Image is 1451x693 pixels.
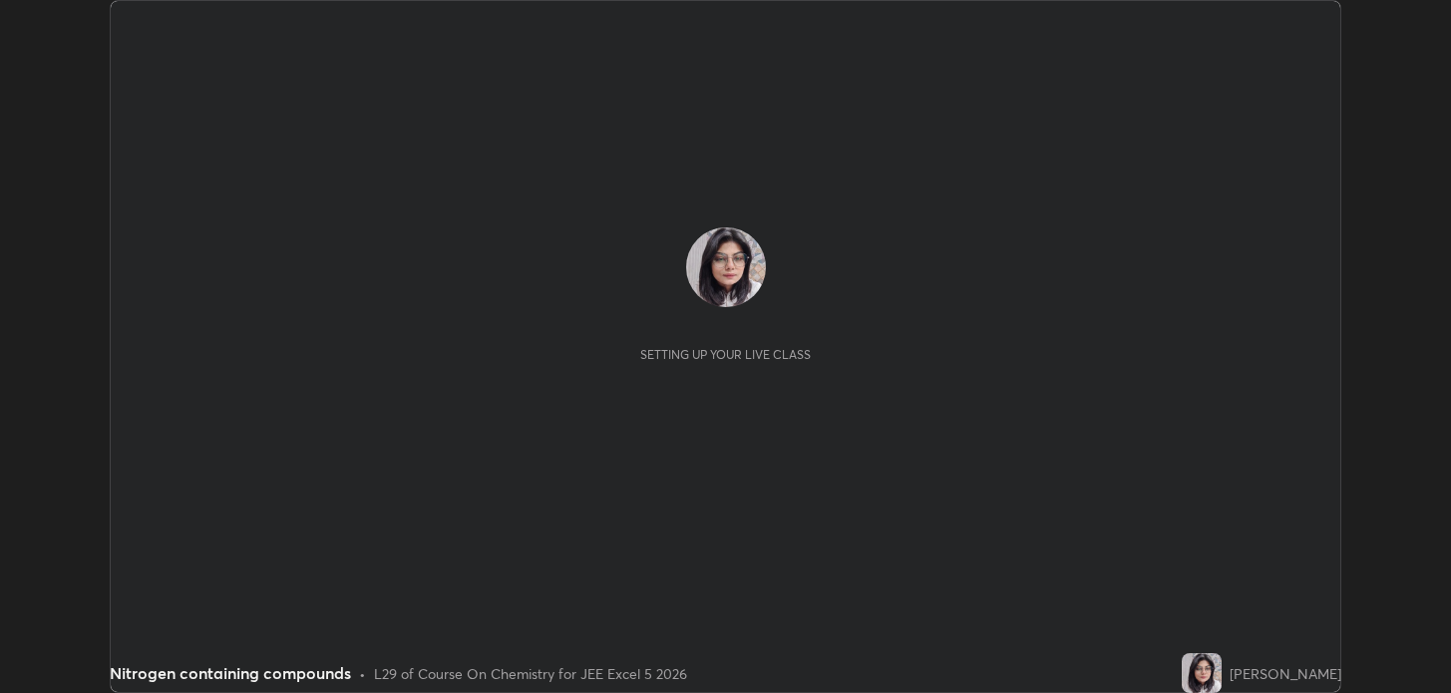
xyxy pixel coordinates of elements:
div: L29 of Course On Chemistry for JEE Excel 5 2026 [374,663,687,684]
div: Setting up your live class [640,347,811,362]
div: • [359,663,366,684]
div: [PERSON_NAME] [1230,663,1341,684]
img: e1dd08db89924fdf9fb4dedfba36421f.jpg [686,227,766,307]
div: Nitrogen containing compounds [110,661,351,685]
img: e1dd08db89924fdf9fb4dedfba36421f.jpg [1182,653,1222,693]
